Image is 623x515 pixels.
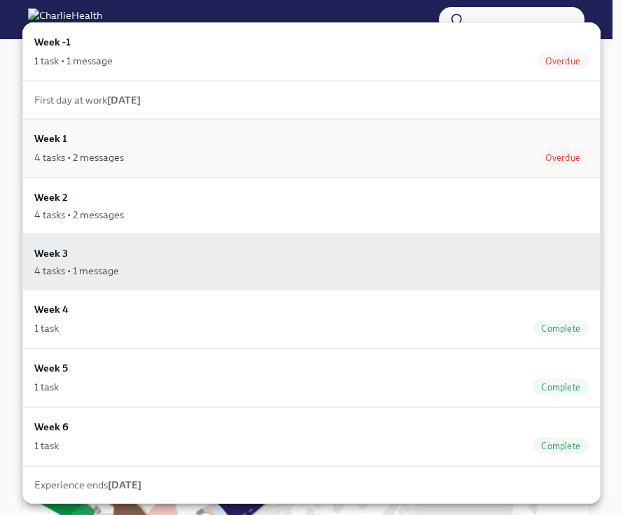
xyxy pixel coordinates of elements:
[537,56,589,66] span: Overdue
[34,34,71,50] h6: Week -1
[34,246,68,261] h6: Week 3
[34,302,69,317] h6: Week 4
[34,208,124,222] div: 4 tasks • 2 messages
[34,190,68,205] h6: Week 2
[533,382,589,393] span: Complete
[34,131,67,146] h6: Week 1
[34,321,59,335] div: 1 task
[34,94,141,106] span: First day at work
[22,348,601,407] a: Week 51 taskComplete
[22,290,601,348] a: Week 41 taskComplete
[34,54,113,68] div: 1 task • 1 message
[34,380,59,394] div: 1 task
[22,22,601,81] a: Week -11 task • 1 messageOverdue
[34,439,59,453] div: 1 task
[108,479,141,491] strong: [DATE]
[537,153,589,163] span: Overdue
[34,360,68,376] h6: Week 5
[22,119,601,178] a: Week 14 tasks • 2 messagesOverdue
[22,234,601,290] a: Week 34 tasks • 1 message
[34,264,119,278] div: 4 tasks • 1 message
[107,94,141,106] strong: [DATE]
[34,150,124,164] div: 4 tasks • 2 messages
[533,323,589,334] span: Complete
[34,479,141,491] span: Experience ends
[22,407,601,466] a: Week 61 taskComplete
[533,441,589,451] span: Complete
[22,178,601,234] a: Week 24 tasks • 2 messages
[34,419,69,435] h6: Week 6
